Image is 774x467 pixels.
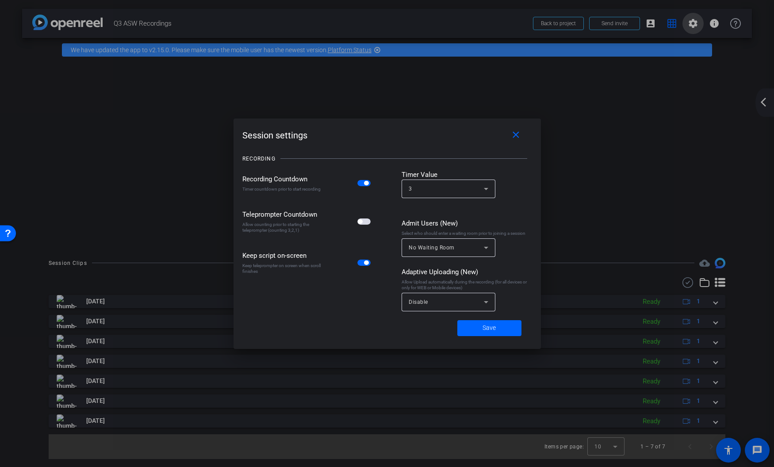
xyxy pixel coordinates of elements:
div: Timer countdown prior to start recording [242,186,324,192]
mat-icon: close [510,130,521,141]
openreel-title-line: RECORDING [242,148,532,170]
div: Adaptive Uploading (New) [402,267,532,277]
div: Keep teleprompter on screen when scroll finishes [242,263,324,274]
div: Admit Users (New) [402,218,532,228]
div: Allow Upload automatically during the recording (for all devices or only for WEB or Mobile devices) [402,279,532,291]
div: RECORDING [242,154,276,163]
div: Teleprompter Countdown [242,210,324,219]
div: Timer Value [402,170,532,180]
span: No Waiting Room [409,245,455,251]
button: Save [457,320,521,336]
div: Allow counting prior to starting the teleprompter (counting 3,2,1) [242,222,324,233]
div: Session settings [242,127,532,143]
span: Save [483,323,496,333]
div: Keep script on-screen [242,251,324,260]
div: Select who should enter a waiting room prior to joining a session [402,230,532,236]
div: Recording Countdown [242,174,324,184]
span: Disable [409,299,428,305]
span: 3 [409,186,412,192]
